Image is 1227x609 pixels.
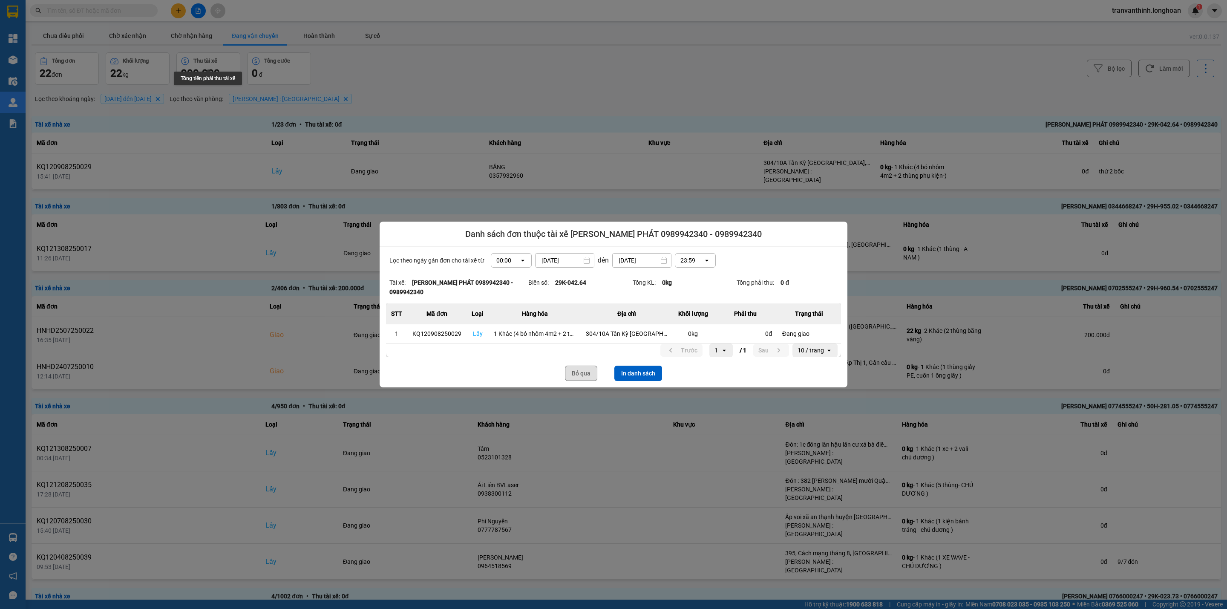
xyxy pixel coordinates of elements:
[465,228,762,240] span: Danh sách đơn thuộc tài xế [PERSON_NAME] PHÁT 0989942340 - 0989942340
[496,256,511,265] div: 00:00
[826,347,832,354] svg: open
[586,329,668,338] div: 304/10A Tân Kỳ [GEOGRAPHIC_DATA], [GEOGRAPHIC_DATA], Q.[GEOGRAPHIC_DATA], [GEOGRAPHIC_DATA],
[798,346,824,355] div: 10 / trang
[680,256,695,265] div: 23:59
[660,344,703,357] button: previous page. current page 1 / 1
[740,345,746,355] span: / 1
[519,257,526,264] svg: open
[472,329,484,338] div: Lấy
[489,303,581,324] th: Hàng hóa
[777,303,841,324] th: Trạng thái
[633,278,737,297] div: Tổng KL:
[714,346,718,355] div: 1
[412,329,461,338] div: KQ120908250029
[386,303,407,324] th: STT
[721,347,728,354] svg: open
[389,278,528,297] div: Tài xế:
[781,279,789,286] strong: 0 đ
[782,329,836,338] div: Đang giao
[673,303,713,324] th: Khối lượng
[528,278,633,297] div: Biển số:
[391,329,402,338] div: 1
[696,256,697,265] input: Selected 23:59. Select a time, 24-hour format.
[753,344,789,357] button: next page. current page 1 / 1
[174,72,242,85] div: Tổng tiền phải thu tài xế
[614,366,662,381] button: In danh sách
[555,279,586,286] strong: 29K-042.64
[613,254,671,267] input: Select a date.
[581,303,673,324] th: Địa chỉ
[536,254,594,267] input: Select a date.
[713,303,777,324] th: Phải thu
[594,255,612,266] div: đến
[565,366,597,381] button: Bỏ qua
[389,279,513,295] strong: [PERSON_NAME] PHÁT 0989942340 - 0989942340
[494,329,576,338] div: 1 Khác (4 bó nhôm 4m2 + 2 thùng phụ kiện-)
[386,253,841,268] div: Lọc theo ngày gán đơn cho tài xế từ
[703,257,710,264] svg: open
[718,329,772,338] div: 0 đ
[825,346,826,355] input: Selected 10 / trang.
[678,329,708,338] div: 0 kg
[467,303,489,324] th: Loại
[662,279,672,286] strong: 0 kg
[512,256,513,265] input: Selected 00:00. Select a time, 24-hour format.
[737,278,841,297] div: Tổng phải thu:
[407,303,467,324] th: Mã đơn
[380,222,847,387] div: dialog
